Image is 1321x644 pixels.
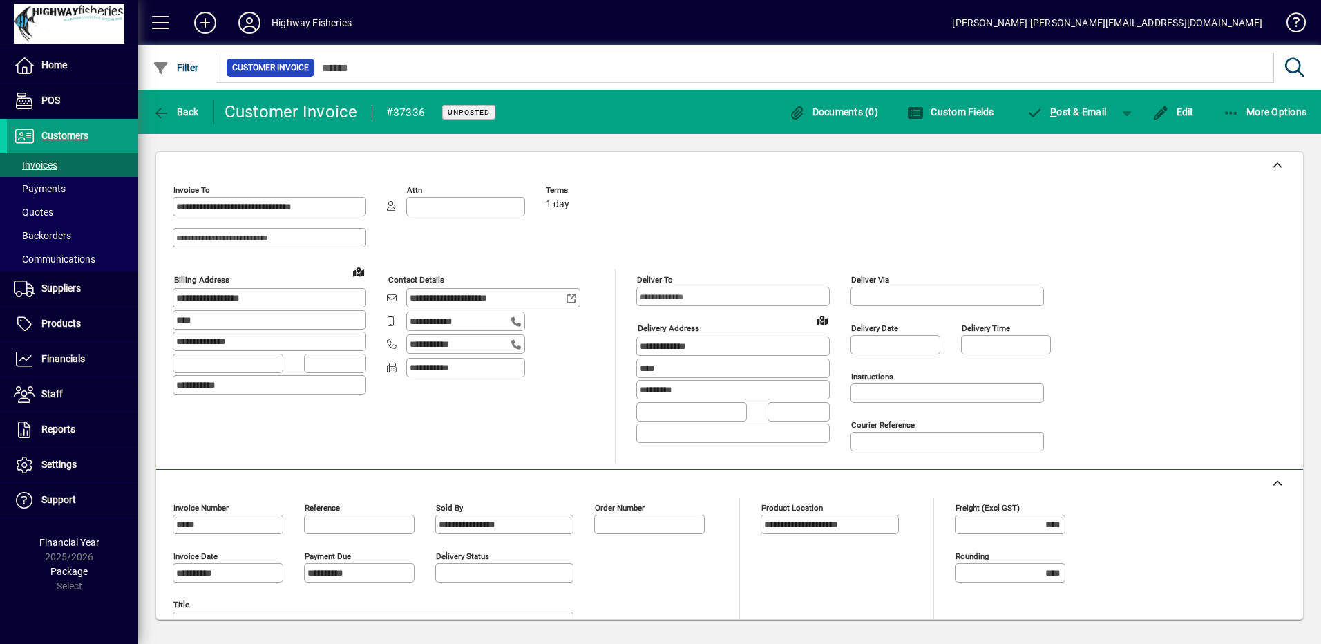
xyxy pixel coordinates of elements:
[448,108,490,117] span: Unposted
[149,55,202,80] button: Filter
[173,185,210,195] mat-label: Invoice To
[41,130,88,141] span: Customers
[41,95,60,106] span: POS
[7,377,138,412] a: Staff
[305,503,340,513] mat-label: Reference
[1276,3,1304,48] a: Knowledge Base
[183,10,227,35] button: Add
[851,372,893,381] mat-label: Instructions
[595,503,645,513] mat-label: Order number
[14,254,95,265] span: Communications
[14,207,53,218] span: Quotes
[1219,100,1311,124] button: More Options
[1050,106,1056,117] span: P
[1020,100,1114,124] button: Post & Email
[785,100,882,124] button: Documents (0)
[305,551,351,561] mat-label: Payment due
[436,551,489,561] mat-label: Delivery status
[138,100,214,124] app-page-header-button: Back
[149,100,202,124] button: Back
[173,551,218,561] mat-label: Invoice date
[1223,106,1307,117] span: More Options
[225,101,358,123] div: Customer Invoice
[7,224,138,247] a: Backorders
[546,186,629,195] span: Terms
[348,261,370,283] a: View on map
[7,48,138,83] a: Home
[7,84,138,118] a: POS
[227,10,272,35] button: Profile
[436,503,463,513] mat-label: Sold by
[7,448,138,482] a: Settings
[41,283,81,294] span: Suppliers
[811,309,833,331] a: View on map
[7,413,138,447] a: Reports
[546,199,569,210] span: 1 day
[952,12,1262,34] div: [PERSON_NAME] [PERSON_NAME][EMAIL_ADDRESS][DOMAIN_NAME]
[41,494,76,505] span: Support
[407,185,422,195] mat-label: Attn
[851,275,889,285] mat-label: Deliver via
[7,177,138,200] a: Payments
[39,537,99,548] span: Financial Year
[761,503,823,513] mat-label: Product location
[907,106,994,117] span: Custom Fields
[788,106,878,117] span: Documents (0)
[153,106,199,117] span: Back
[7,483,138,518] a: Support
[7,272,138,306] a: Suppliers
[637,275,673,285] mat-label: Deliver To
[1027,106,1107,117] span: ost & Email
[7,200,138,224] a: Quotes
[153,62,199,73] span: Filter
[41,459,77,470] span: Settings
[41,59,67,70] span: Home
[41,388,63,399] span: Staff
[851,323,898,333] mat-label: Delivery date
[41,424,75,435] span: Reports
[272,12,352,34] div: Highway Fisheries
[41,353,85,364] span: Financials
[14,230,71,241] span: Backorders
[14,183,66,194] span: Payments
[173,503,229,513] mat-label: Invoice number
[962,323,1010,333] mat-label: Delivery time
[14,160,57,171] span: Invoices
[7,307,138,341] a: Products
[904,100,998,124] button: Custom Fields
[173,600,189,609] mat-label: Title
[41,318,81,329] span: Products
[7,342,138,377] a: Financials
[232,61,309,75] span: Customer Invoice
[956,551,989,561] mat-label: Rounding
[7,247,138,271] a: Communications
[7,153,138,177] a: Invoices
[50,566,88,577] span: Package
[386,102,426,124] div: #37336
[956,503,1020,513] mat-label: Freight (excl GST)
[1152,106,1194,117] span: Edit
[1149,100,1197,124] button: Edit
[851,420,915,430] mat-label: Courier Reference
